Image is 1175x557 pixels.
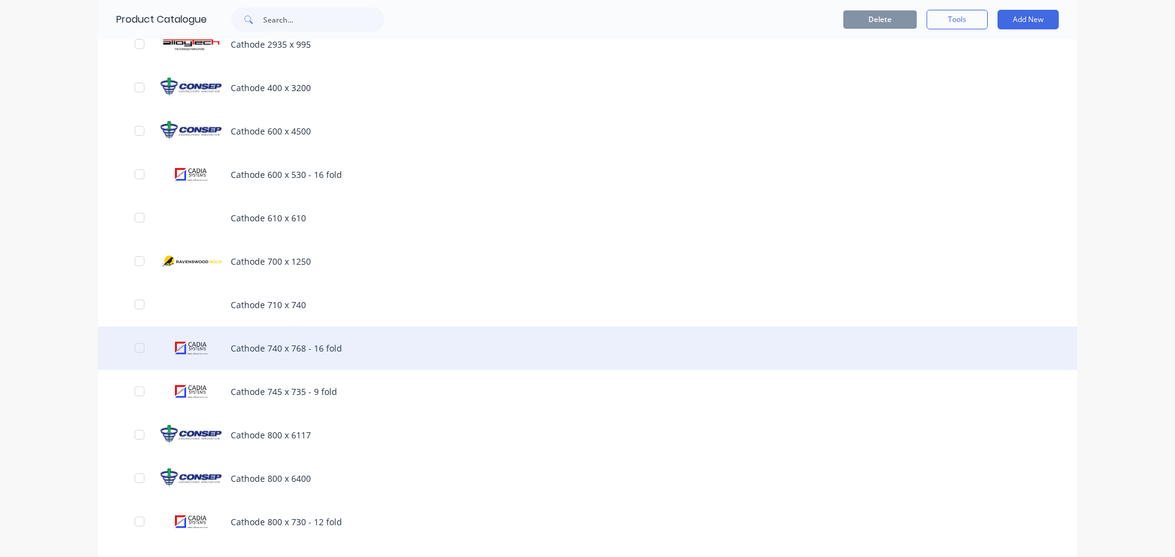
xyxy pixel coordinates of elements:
[98,413,1077,457] div: Cathode 800 x 6117Cathode 800 x 6117
[98,500,1077,544] div: Cathode 800 x 730 - 12 foldCathode 800 x 730 - 12 fold
[98,23,1077,66] div: Cathode 2935 x 995 Cathode 2935 x 995
[98,370,1077,413] div: Cathode 745 x 735 - 9 foldCathode 745 x 735 - 9 fold
[98,326,1077,370] div: Cathode 740 x 768 - 16 foldCathode 740 x 768 - 16 fold
[998,10,1059,29] button: Add New
[98,153,1077,196] div: Cathode 600 x 530 - 16 foldCathode 600 x 530 - 16 fold
[98,457,1077,500] div: Cathode 800 x 6400Cathode 800 x 6400
[98,66,1077,109] div: Cathode 400 x 3200Cathode 400 x 3200
[98,283,1077,326] div: Cathode 710 x 740
[263,7,384,32] input: Search...
[927,10,988,29] button: Tools
[843,10,917,29] button: Delete
[98,109,1077,153] div: Cathode 600 x 4500Cathode 600 x 4500
[98,196,1077,240] div: Cathode 610 x 610
[98,240,1077,283] div: Cathode 700 x 1250Cathode 700 x 1250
